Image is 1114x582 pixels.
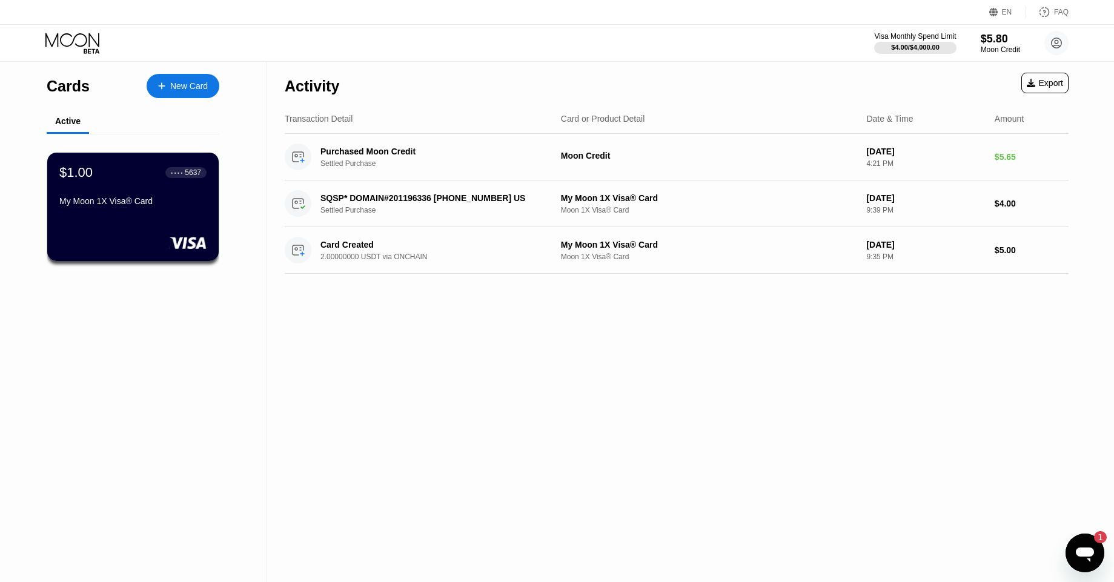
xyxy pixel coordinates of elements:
div: [DATE] [866,240,984,250]
div: Purchased Moon Credit [320,147,543,156]
div: FAQ [1054,8,1069,16]
div: Active [55,116,81,126]
div: $5.65 [995,152,1069,162]
div: Cards [47,78,90,95]
div: Date & Time [866,114,913,124]
div: Card Created2.00000000 USDT via ONCHAINMy Moon 1X Visa® CardMoon 1X Visa® Card[DATE]9:35 PM$5.00 [285,227,1069,274]
iframe: Число непрочитанных сообщений [1083,531,1107,543]
div: $5.80 [981,33,1020,45]
div: Transaction Detail [285,114,353,124]
div: Purchased Moon CreditSettled PurchaseMoon Credit[DATE]4:21 PM$5.65 [285,134,1069,180]
div: SQSP* DOMAIN#201196336 [PHONE_NUMBER] US [320,193,543,203]
div: Visa Monthly Spend Limit [874,32,956,41]
div: Moon 1X Visa® Card [561,253,857,261]
div: Amount [995,114,1024,124]
div: My Moon 1X Visa® Card [59,196,207,206]
div: EN [989,6,1026,18]
div: My Moon 1X Visa® Card [561,193,857,203]
div: Export [1027,78,1063,88]
div: EN [1002,8,1012,16]
div: 5637 [185,168,201,177]
div: $1.00 [59,165,93,180]
div: $5.80Moon Credit [981,33,1020,54]
div: 9:35 PM [866,253,984,261]
div: SQSP* DOMAIN#201196336 [PHONE_NUMBER] USSettled PurchaseMy Moon 1X Visa® CardMoon 1X Visa® Card[D... [285,180,1069,227]
div: Moon Credit [561,151,857,160]
div: Visa Monthly Spend Limit$4.00/$4,000.00 [874,32,956,54]
div: Settled Purchase [320,159,560,168]
div: $1.00● ● ● ●5637My Moon 1X Visa® Card [47,153,219,261]
div: Moon Credit [981,45,1020,54]
div: [DATE] [866,147,984,156]
iframe: Кнопка, открывающая окно обмена сообщениями; 1 непрочитанное сообщение [1066,534,1104,572]
div: Card Created [320,240,543,250]
div: 9:39 PM [866,206,984,214]
div: FAQ [1026,6,1069,18]
div: New Card [170,81,208,91]
div: ● ● ● ● [171,171,183,174]
div: [DATE] [866,193,984,203]
div: Activity [285,78,339,95]
div: $4.00 [995,199,1069,208]
div: Moon 1X Visa® Card [561,206,857,214]
div: $5.00 [995,245,1069,255]
div: Settled Purchase [320,206,560,214]
div: $4.00 / $4,000.00 [891,44,940,51]
div: Export [1021,73,1069,93]
div: 4:21 PM [866,159,984,168]
div: My Moon 1X Visa® Card [561,240,857,250]
div: 2.00000000 USDT via ONCHAIN [320,253,560,261]
div: Card or Product Detail [561,114,645,124]
div: New Card [147,74,219,98]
